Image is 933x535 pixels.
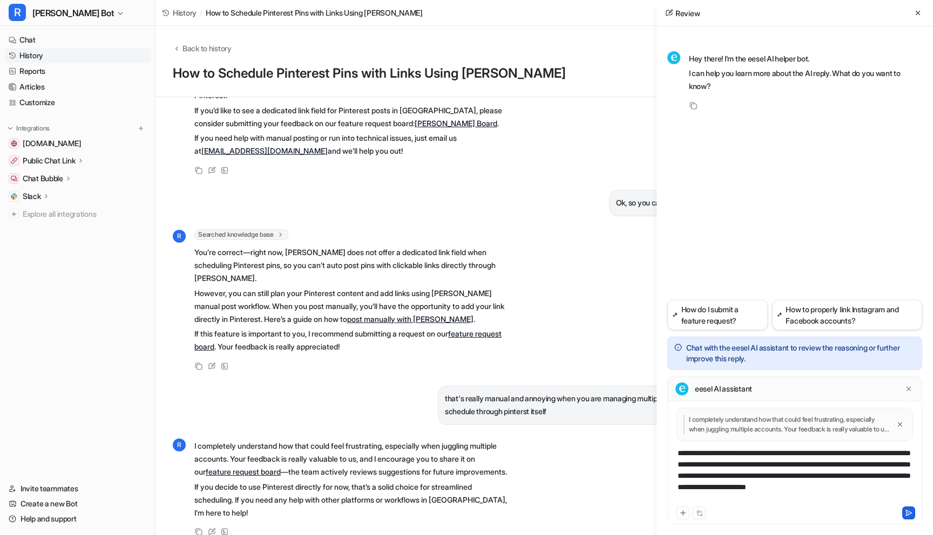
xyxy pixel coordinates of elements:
[11,157,17,164] img: Public Chat Link
[4,481,151,496] a: Invite teammates
[445,392,747,418] p: that's really manual and annoying when you are managing multiple accounts. I think i will just sc...
[23,138,81,149] span: [DOMAIN_NAME]
[695,383,752,394] p: eesel AI assistant
[11,193,17,200] img: Slack
[194,132,510,157] p: If you need help with manual posting or run into technical issues, just email us at and we’ll hel...
[162,7,197,18] a: History
[173,43,232,54] button: Back to history
[894,419,906,430] button: Close quote
[772,300,922,330] button: How to properly link Instagram and Facebook accounts?
[4,511,151,526] a: Help and support
[4,79,151,94] a: Articles
[194,229,288,240] span: Searched knowledge base
[4,95,151,110] a: Customize
[6,125,14,132] img: expand menu
[201,146,328,155] a: [EMAIL_ADDRESS][DOMAIN_NAME]
[194,440,510,478] p: I completely understand how that could feel frustrating, especially when juggling multiple accoun...
[686,342,915,364] p: Chat with the eesel AI assistant to review the reasoning or further improve this reply.
[9,209,19,220] img: explore all integrations
[23,191,41,202] p: Slack
[684,415,890,434] p: I completely understand how that could feel frustrating, especially when juggling multiple accoun...
[194,327,510,353] p: If this feature is important to you, I recommend submitting a request on our . Your feedback is r...
[194,287,510,326] p: However, you can still plan your Pinterest content and add links using [PERSON_NAME] manual post ...
[616,196,747,209] p: Ok, so you can't post pins with links then
[9,4,26,21] span: R
[11,140,17,147] img: getrella.com
[11,175,17,182] img: Chat Bubble
[4,136,151,151] a: getrella.com[DOMAIN_NAME]
[4,48,151,63] a: History
[137,125,145,132] img: menu_add.svg
[173,7,197,18] span: History
[23,205,146,223] span: Explore all integrations
[415,119,497,128] a: [PERSON_NAME] Board
[173,230,186,243] span: R
[194,246,510,285] p: You’re correct—right now, [PERSON_NAME] does not offer a dedicated link field when scheduling Pin...
[194,481,510,519] p: If you decide to use Pinterest directly for now, that’s a solid choice for streamlined scheduling...
[200,7,202,18] span: /
[4,32,151,47] a: Chat
[667,300,768,330] button: How do I submit a feature request?
[173,66,754,81] h1: How to Schedule Pinterest Pins with Links Using [PERSON_NAME]
[689,52,922,65] p: Hey there! I’m the eesel AI helper bot.
[347,314,474,324] a: post manually with [PERSON_NAME]
[4,207,151,222] a: Explore all integrations
[206,7,423,18] span: How to Schedule Pinterest Pins with Links Using [PERSON_NAME]
[32,5,114,20] span: [PERSON_NAME] Bot
[4,64,151,79] a: Reports
[206,467,281,476] a: feature request board
[16,124,50,133] p: Integrations
[689,67,922,93] p: I can help you learn more about the AI reply. What do you want to know?
[23,155,76,166] p: Public Chat Link
[4,123,53,134] button: Integrations
[23,173,63,184] p: Chat Bubble
[173,438,186,451] span: R
[4,496,151,511] a: Create a new Bot
[194,104,510,130] p: If you’d like to see a dedicated link field for Pinterest posts in [GEOGRAPHIC_DATA], please cons...
[182,43,232,54] span: Back to history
